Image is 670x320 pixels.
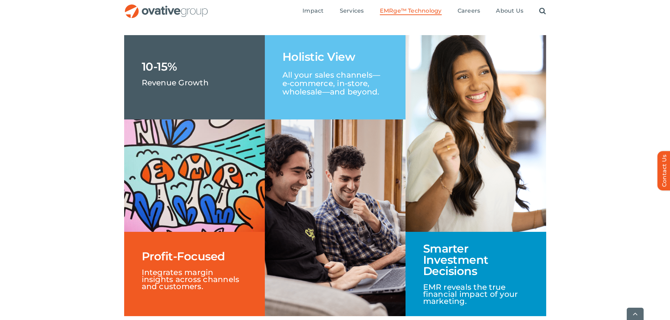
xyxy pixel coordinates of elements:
[340,7,364,15] a: Services
[302,7,324,15] a: Impact
[340,7,364,14] span: Services
[142,61,177,72] h1: 10-15%
[142,72,209,86] p: Revenue Growth
[380,7,442,14] span: EMRge™ Technology
[380,7,442,15] a: EMRge™ Technology
[265,119,406,316] img: Revenue Collage – Middle
[142,251,225,262] h1: Profit-Focused
[458,7,480,15] a: Careers
[282,63,388,96] p: All your sales channels—e-commerce, in-store, wholesale—and beyond.
[496,7,523,14] span: About Us
[539,7,546,15] a: Search
[496,7,523,15] a: About Us
[458,7,480,14] span: Careers
[124,119,265,232] img: EMR – Grid 1
[124,4,209,10] a: OG_Full_horizontal_RGB
[406,35,546,232] img: Revenue Collage – Right
[423,277,529,305] p: EMR reveals the true financial impact of your marketing.
[302,7,324,14] span: Impact
[423,243,529,277] h1: Smarter Investment Decisions
[282,51,355,63] h1: Holistic View
[142,262,247,290] p: Integrates margin insights across channels and customers.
